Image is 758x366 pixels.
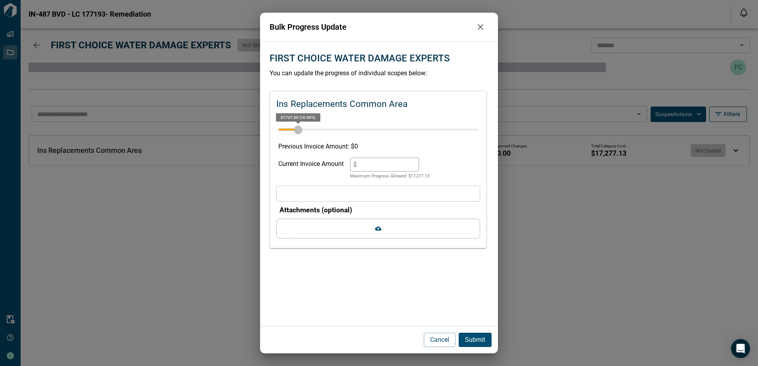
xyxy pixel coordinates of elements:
p: Cancel [430,335,449,345]
p: You can update the progress of individual scopes below: [270,69,488,78]
div: Current Invoice Amount [278,158,344,180]
button: Cancel [424,333,456,347]
button: Submit [459,333,492,347]
div: Open Intercom Messenger [731,339,750,358]
p: Ins Replacements Common Area [276,97,408,111]
p: Attachments (optional) [279,205,480,215]
p: Previous Invoice Amount: $ 0 [278,142,478,151]
p: Submit [465,335,485,345]
p: Bulk Progress Update [270,21,473,33]
p: Maximum Progress Allowed: $ 17,277.13 [350,173,429,180]
p: FIRST CHOICE WATER DAMAGE EXPERTS [270,51,450,65]
span: $ [353,161,357,168]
